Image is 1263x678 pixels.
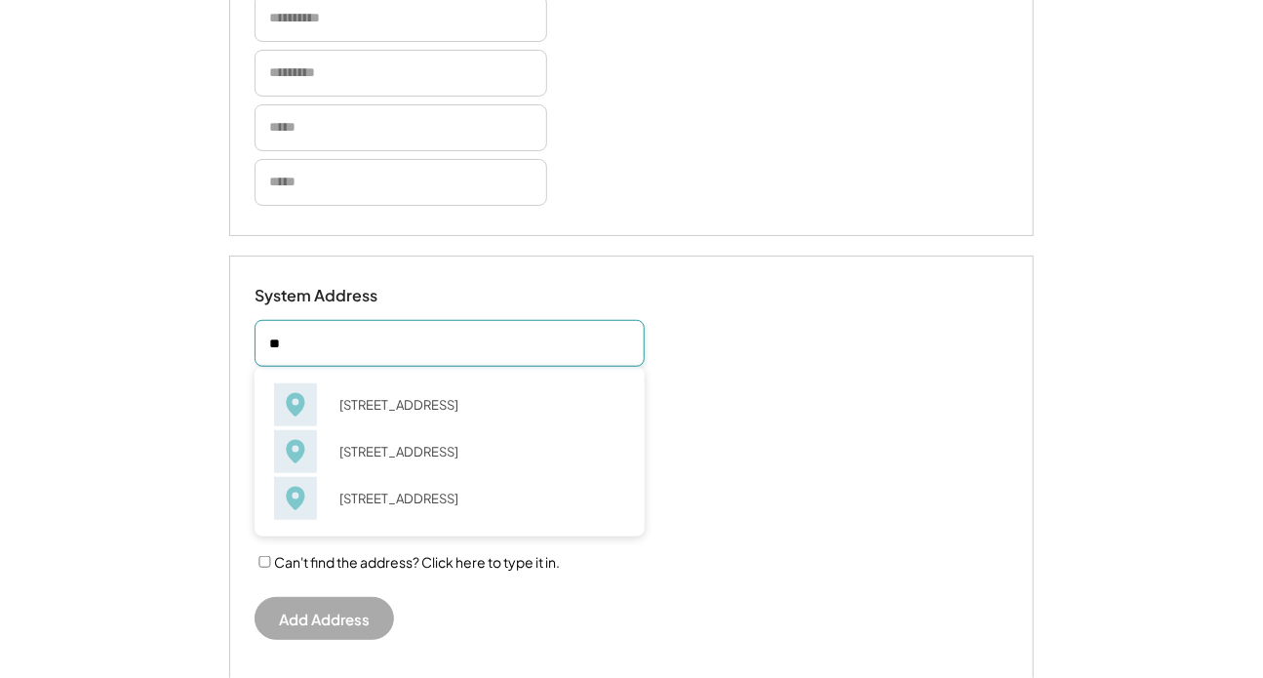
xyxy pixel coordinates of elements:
[274,553,560,571] label: Can't find the address? Click here to type it in.
[327,391,625,419] div: [STREET_ADDRESS]
[327,438,625,465] div: [STREET_ADDRESS]
[327,485,625,512] div: [STREET_ADDRESS]
[255,597,394,640] button: Add Address
[255,286,450,306] div: System Address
